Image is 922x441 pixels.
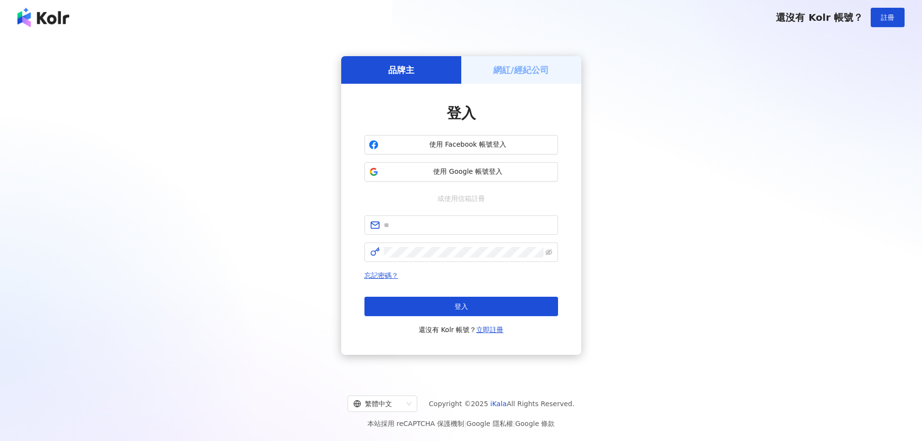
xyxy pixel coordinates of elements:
[364,297,558,316] button: 登入
[513,420,515,427] span: |
[454,303,468,310] span: 登入
[871,8,905,27] button: 註冊
[382,140,554,150] span: 使用 Facebook 帳號登入
[364,135,558,154] button: 使用 Facebook 帳號登入
[515,420,555,427] a: Google 條款
[881,14,894,21] span: 註冊
[493,64,549,76] h5: 網紅/經紀公司
[776,12,863,23] span: 還沒有 Kolr 帳號？
[382,167,554,177] span: 使用 Google 帳號登入
[364,162,558,182] button: 使用 Google 帳號登入
[431,193,492,204] span: 或使用信箱註冊
[476,326,503,334] a: 立即註冊
[388,64,414,76] h5: 品牌主
[467,420,513,427] a: Google 隱私權
[490,400,507,408] a: iKala
[429,398,574,410] span: Copyright © 2025 All Rights Reserved.
[447,105,476,122] span: 登入
[353,396,403,411] div: 繁體中文
[464,420,467,427] span: |
[419,324,504,335] span: 還沒有 Kolr 帳號？
[367,418,555,429] span: 本站採用 reCAPTCHA 保護機制
[545,249,552,256] span: eye-invisible
[364,272,398,279] a: 忘記密碼？
[17,8,69,27] img: logo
